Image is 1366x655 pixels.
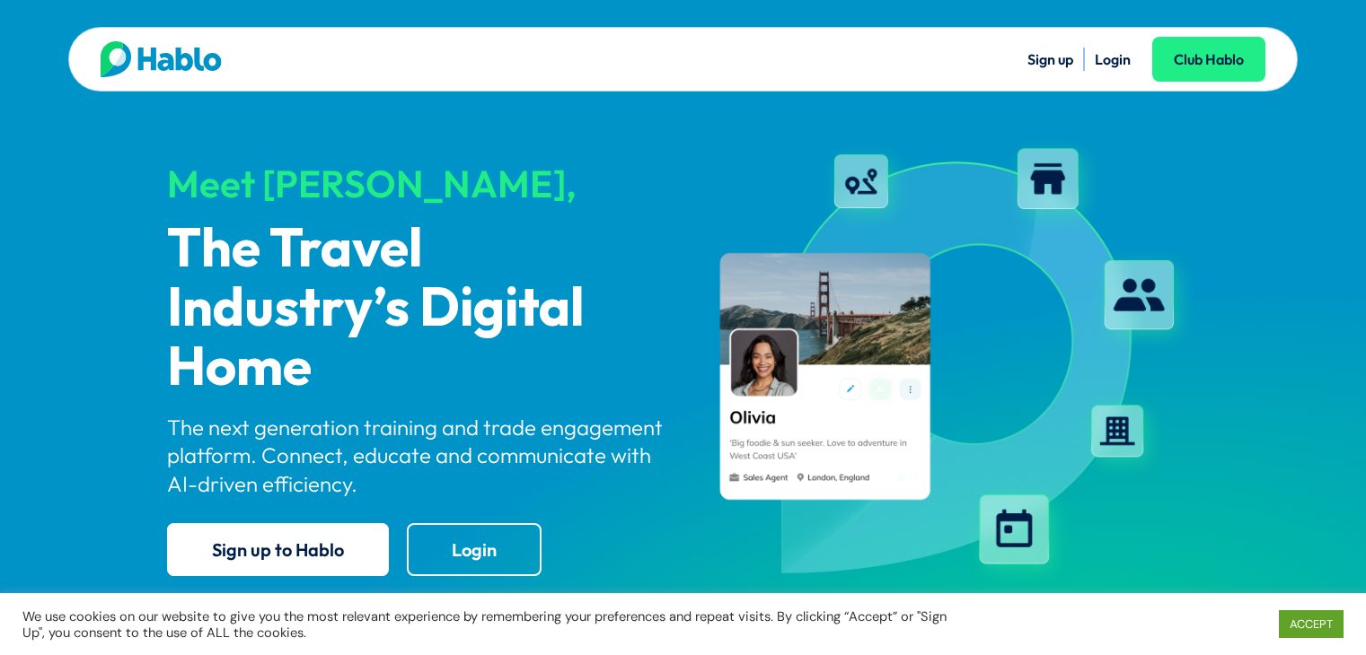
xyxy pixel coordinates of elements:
[699,134,1200,591] img: hablo-profile-image
[1279,610,1344,638] a: ACCEPT
[407,523,542,576] a: Login
[1095,50,1131,68] a: Login
[167,163,668,205] div: Meet [PERSON_NAME],
[167,414,668,498] p: The next generation training and trade engagement platform. Connect, educate and communicate with...
[1027,50,1073,68] a: Sign up
[167,523,389,576] a: Sign up to Hablo
[22,608,947,641] div: We use cookies on our website to give you the most relevant experience by remembering your prefer...
[167,221,668,398] p: The Travel Industry’s Digital Home
[1152,37,1265,82] a: Club Hablo
[101,41,222,77] img: Hablo logo main 2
